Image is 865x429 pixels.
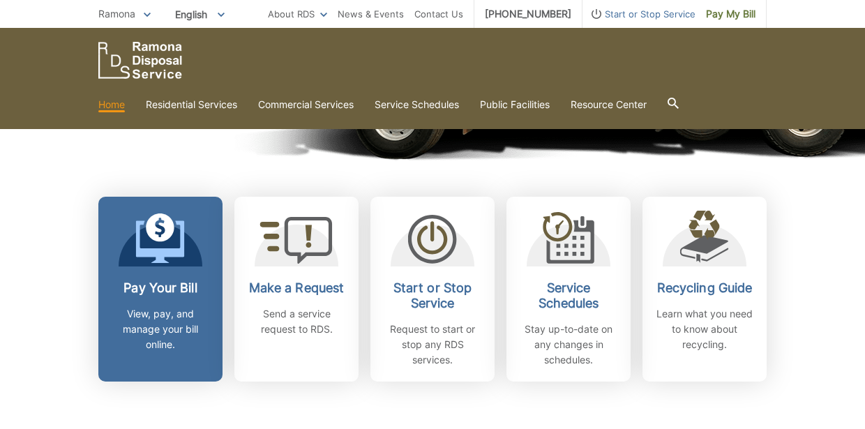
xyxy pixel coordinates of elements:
[234,197,359,382] a: Make a Request Send a service request to RDS.
[517,280,620,311] h2: Service Schedules
[571,97,647,112] a: Resource Center
[414,6,463,22] a: Contact Us
[98,42,182,79] a: EDCD logo. Return to the homepage.
[98,197,223,382] a: Pay Your Bill View, pay, and manage your bill online.
[642,197,767,382] a: Recycling Guide Learn what you need to know about recycling.
[258,97,354,112] a: Commercial Services
[706,6,755,22] span: Pay My Bill
[653,280,756,296] h2: Recycling Guide
[109,306,212,352] p: View, pay, and manage your bill online.
[480,97,550,112] a: Public Facilities
[98,8,135,20] span: Ramona
[98,97,125,112] a: Home
[245,306,348,337] p: Send a service request to RDS.
[268,6,327,22] a: About RDS
[506,197,631,382] a: Service Schedules Stay up-to-date on any changes in schedules.
[146,97,237,112] a: Residential Services
[109,280,212,296] h2: Pay Your Bill
[245,280,348,296] h2: Make a Request
[338,6,404,22] a: News & Events
[517,322,620,368] p: Stay up-to-date on any changes in schedules.
[381,322,484,368] p: Request to start or stop any RDS services.
[165,3,235,26] span: English
[381,280,484,311] h2: Start or Stop Service
[653,306,756,352] p: Learn what you need to know about recycling.
[375,97,459,112] a: Service Schedules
